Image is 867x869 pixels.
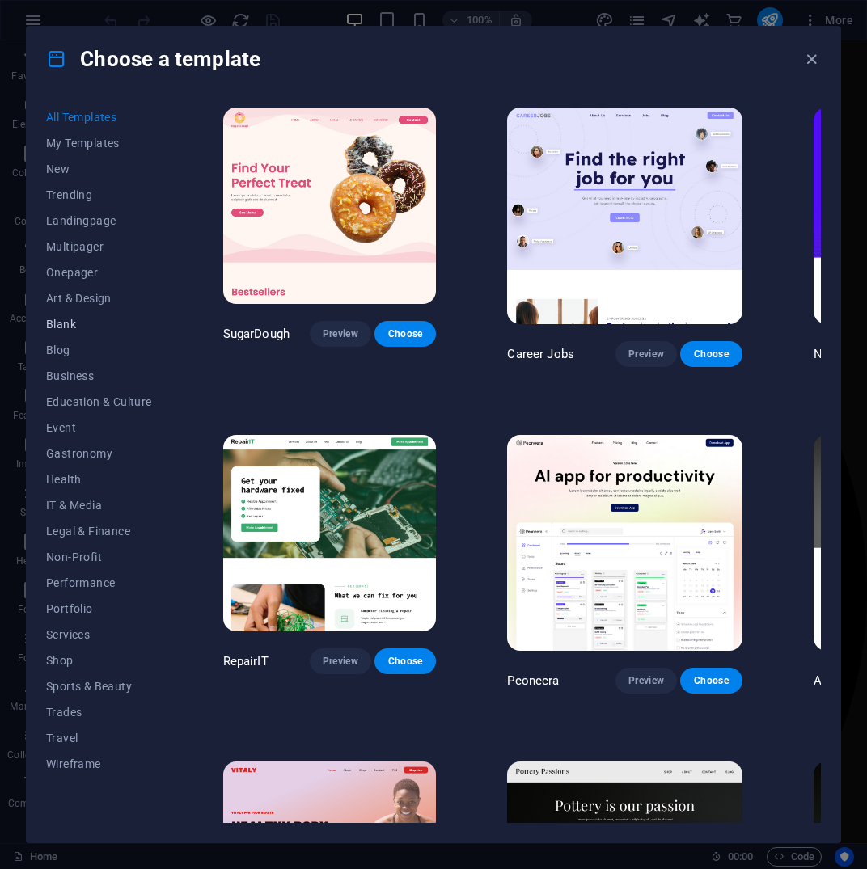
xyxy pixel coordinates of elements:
[323,327,358,340] span: Preview
[46,628,152,641] span: Services
[46,421,152,434] span: Event
[374,321,436,347] button: Choose
[46,363,152,389] button: Business
[46,551,152,563] span: Non-Profit
[46,654,152,667] span: Shop
[46,441,152,466] button: Gastronomy
[387,655,423,668] span: Choose
[46,466,152,492] button: Health
[46,188,152,201] span: Trending
[46,732,152,745] span: Travel
[46,137,152,150] span: My Templates
[46,648,152,673] button: Shop
[615,341,677,367] button: Preview
[46,757,152,770] span: Wireframe
[46,208,152,234] button: Landingpage
[46,162,152,175] span: New
[46,576,152,589] span: Performance
[628,348,664,361] span: Preview
[374,648,436,674] button: Choose
[46,344,152,356] span: Blog
[223,653,269,669] p: RepairIT
[46,311,152,337] button: Blank
[223,435,437,631] img: RepairIT
[46,492,152,518] button: IT & Media
[46,525,152,538] span: Legal & Finance
[46,499,152,512] span: IT & Media
[46,699,152,725] button: Trades
[680,341,742,367] button: Choose
[507,673,559,689] p: Peoneera
[46,369,152,382] span: Business
[628,674,664,687] span: Preview
[693,674,729,687] span: Choose
[310,321,371,347] button: Preview
[46,156,152,182] button: New
[46,182,152,208] button: Trending
[46,725,152,751] button: Travel
[46,259,152,285] button: Onepager
[46,447,152,460] span: Gastronomy
[693,348,729,361] span: Choose
[46,415,152,441] button: Event
[323,655,358,668] span: Preview
[46,214,152,227] span: Landingpage
[46,292,152,305] span: Art & Design
[46,473,152,486] span: Health
[223,108,437,304] img: SugarDough
[387,327,423,340] span: Choose
[507,346,574,362] p: Career Jobs
[46,518,152,544] button: Legal & Finance
[46,622,152,648] button: Services
[46,389,152,415] button: Education & Culture
[680,668,742,694] button: Choose
[46,570,152,596] button: Performance
[507,435,742,652] img: Peoneera
[46,751,152,777] button: Wireframe
[46,395,152,408] span: Education & Culture
[310,648,371,674] button: Preview
[223,326,290,342] p: SugarDough
[46,130,152,156] button: My Templates
[46,602,152,615] span: Portfolio
[46,111,152,124] span: All Templates
[615,668,677,694] button: Preview
[46,673,152,699] button: Sports & Beauty
[46,318,152,331] span: Blank
[46,266,152,279] span: Onepager
[46,104,152,130] button: All Templates
[46,337,152,363] button: Blog
[46,234,152,259] button: Multipager
[46,680,152,693] span: Sports & Beauty
[46,285,152,311] button: Art & Design
[46,240,152,253] span: Multipager
[46,46,260,72] h4: Choose a template
[46,596,152,622] button: Portfolio
[46,706,152,719] span: Trades
[46,544,152,570] button: Non-Profit
[507,108,742,324] img: Career Jobs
